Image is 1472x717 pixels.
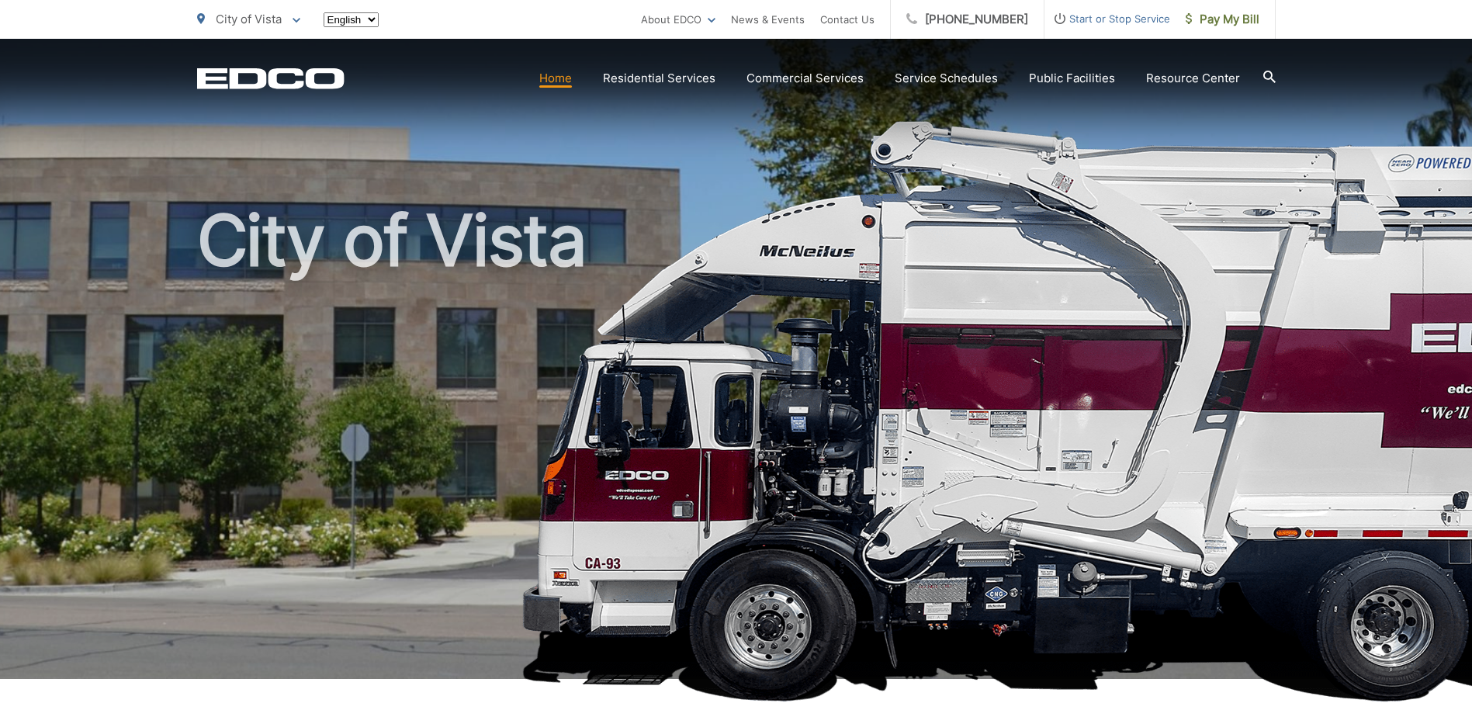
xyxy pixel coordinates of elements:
[324,12,379,27] select: Select a language
[820,10,875,29] a: Contact Us
[197,68,345,89] a: EDCD logo. Return to the homepage.
[731,10,805,29] a: News & Events
[539,69,572,88] a: Home
[1146,69,1240,88] a: Resource Center
[746,69,864,88] a: Commercial Services
[603,69,715,88] a: Residential Services
[1029,69,1115,88] a: Public Facilities
[641,10,715,29] a: About EDCO
[197,202,1276,693] h1: City of Vista
[1186,10,1259,29] span: Pay My Bill
[895,69,998,88] a: Service Schedules
[216,12,282,26] span: City of Vista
